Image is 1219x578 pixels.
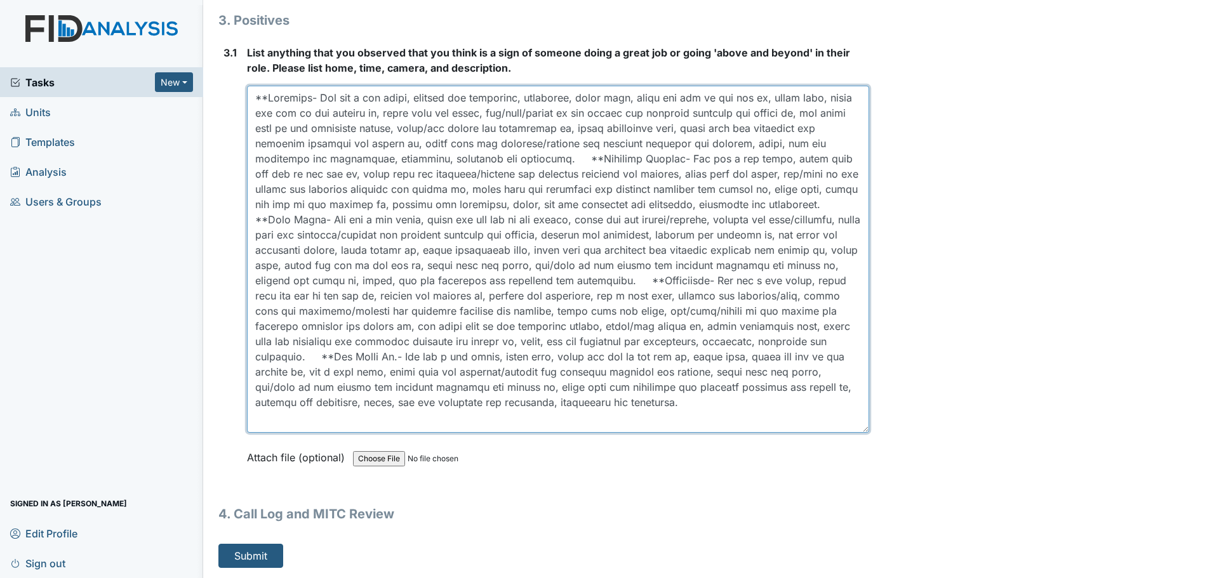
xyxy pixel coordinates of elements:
button: Submit [218,544,283,568]
span: Signed in as [PERSON_NAME] [10,494,127,513]
button: New [155,72,193,92]
label: Attach file (optional) [247,443,350,465]
span: List anything that you observed that you think is a sign of someone doing a great job or going 'a... [247,46,850,74]
span: Users & Groups [10,192,102,211]
span: Analysis [10,162,67,181]
a: Tasks [10,75,155,90]
span: Templates [10,132,75,152]
span: Edit Profile [10,523,77,543]
h1: 3. Positives [218,11,869,30]
h1: 4. Call Log and MITC Review [218,504,869,523]
span: Units [10,102,51,122]
label: 3.1 [223,45,237,60]
span: Sign out [10,553,65,573]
